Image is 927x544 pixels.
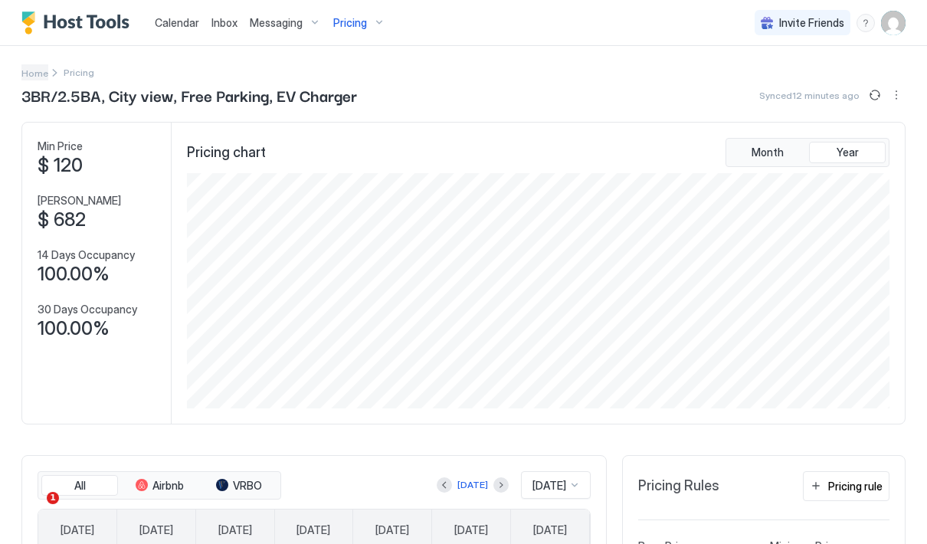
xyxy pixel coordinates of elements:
[887,86,906,104] button: More options
[375,523,409,537] span: [DATE]
[121,475,198,496] button: Airbnb
[15,492,52,529] iframe: Intercom live chat
[152,479,184,493] span: Airbnb
[61,523,94,537] span: [DATE]
[809,142,886,163] button: Year
[454,523,488,537] span: [DATE]
[493,477,509,493] button: Next month
[38,194,121,208] span: [PERSON_NAME]
[47,492,59,504] span: 1
[38,208,86,231] span: $ 682
[296,523,330,537] span: [DATE]
[532,479,566,493] span: [DATE]
[21,67,48,79] span: Home
[752,146,784,159] span: Month
[866,86,884,104] button: Sync prices
[250,16,303,30] span: Messaging
[74,479,86,493] span: All
[155,15,199,31] a: Calendar
[857,14,875,32] div: menu
[38,263,110,286] span: 100.00%
[64,67,94,78] span: Breadcrumb
[38,248,135,262] span: 14 Days Occupancy
[455,476,490,494] button: [DATE]
[333,16,367,30] span: Pricing
[233,479,262,493] span: VRBO
[779,16,844,30] span: Invite Friends
[887,86,906,104] div: menu
[38,154,83,177] span: $ 120
[729,142,806,163] button: Month
[38,471,281,500] div: tab-group
[38,317,110,340] span: 100.00%
[726,138,889,167] div: tab-group
[21,84,357,107] span: 3BR/2.5BA, City view, Free Parking, EV Charger
[38,303,137,316] span: 30 Days Occupancy
[638,477,719,495] span: Pricing Rules
[155,16,199,29] span: Calendar
[437,477,452,493] button: Previous month
[187,144,266,162] span: Pricing chart
[218,523,252,537] span: [DATE]
[21,64,48,80] a: Home
[21,64,48,80] div: Breadcrumb
[211,16,237,29] span: Inbox
[457,478,488,492] div: [DATE]
[38,139,83,153] span: Min Price
[211,15,237,31] a: Inbox
[21,11,136,34] a: Host Tools Logo
[803,471,889,501] button: Pricing rule
[837,146,859,159] span: Year
[41,475,118,496] button: All
[201,475,277,496] button: VRBO
[881,11,906,35] div: User profile
[139,523,173,537] span: [DATE]
[828,478,883,494] div: Pricing rule
[759,90,860,101] span: Synced 12 minutes ago
[533,523,567,537] span: [DATE]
